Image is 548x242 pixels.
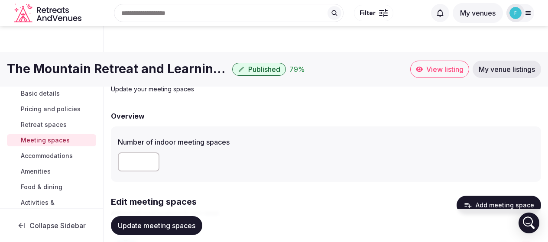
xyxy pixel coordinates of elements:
[354,5,393,21] button: Filter
[232,63,286,76] button: Published
[111,196,220,208] h2: Edit meeting spaces
[118,221,195,230] span: Update meeting spaces
[453,9,503,17] a: My venues
[7,134,96,146] a: Meeting spaces
[473,61,541,78] a: My venue listings
[248,65,280,74] span: Published
[7,103,96,115] a: Pricing and policies
[7,87,96,100] a: Basic details
[519,213,539,233] div: Open Intercom Messenger
[14,3,83,23] svg: Retreats and Venues company logo
[289,64,305,74] div: 79 %
[111,85,402,94] p: Update your meeting spaces
[7,216,96,235] button: Collapse Sidebar
[21,152,73,160] span: Accommodations
[7,150,96,162] a: Accommodations
[7,165,96,177] a: Amenities
[21,183,62,191] span: Food & dining
[7,119,96,131] a: Retreat spaces
[118,139,534,145] label: Number of indoor meeting spaces
[111,111,145,121] h2: Overview
[21,105,81,113] span: Pricing and policies
[426,65,464,74] span: View listing
[7,197,96,217] a: Activities & experiences
[7,61,229,77] h1: The Mountain Retreat and Learning Center
[21,136,70,145] span: Meeting spaces
[453,3,503,23] button: My venues
[29,221,86,230] span: Collapse Sidebar
[7,181,96,193] a: Food & dining
[21,198,93,216] span: Activities & experiences
[410,61,469,78] a: View listing
[111,216,202,235] button: Update meeting spaces
[21,167,51,176] span: Amenities
[479,65,535,74] span: My venue listings
[360,9,376,17] span: Filter
[457,196,541,215] button: Add meeting space
[21,120,67,129] span: Retreat spaces
[289,64,305,74] button: 79%
[21,89,60,98] span: Basic details
[509,7,522,19] img: finance
[14,3,83,23] a: Visit the homepage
